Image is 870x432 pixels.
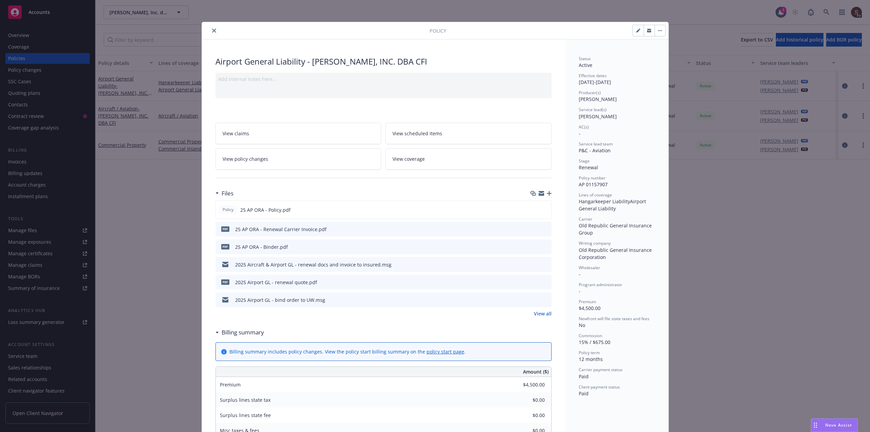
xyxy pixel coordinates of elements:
[218,75,549,83] div: Add internal notes here...
[542,206,549,213] button: preview file
[215,189,233,198] div: Files
[825,422,852,428] span: Nova Assist
[579,240,611,246] span: Writing company
[579,222,653,236] span: Old Republic General Insurance Group
[579,164,598,171] span: Renewal
[579,316,649,322] span: Newfront will file state taxes and fees
[229,348,466,355] div: Billing summary includes policy changes. View the policy start billing summary on the .
[579,390,589,397] span: Paid
[210,27,218,35] button: close
[579,288,580,294] span: -
[393,155,425,162] span: View coverage
[579,384,620,390] span: Client payment status
[221,226,229,231] span: pdf
[579,73,655,86] div: [DATE] - [DATE]
[579,198,647,212] span: Airport General Liability
[235,226,327,233] div: 25 AP ORA - Renewal Carrier Invoice.pdf
[543,296,549,304] button: preview file
[579,147,611,154] span: P&C - Aviation
[579,265,600,271] span: Wholesaler
[532,226,537,233] button: download file
[532,296,537,304] button: download file
[579,299,596,305] span: Premium
[579,198,630,205] span: Hangarkeeper Liability
[579,333,602,339] span: Commission
[215,123,382,144] a: View claims
[579,356,603,362] span: 12 months
[215,328,264,337] div: Billing summary
[220,381,241,388] span: Premium
[221,279,229,284] span: pdf
[543,243,549,250] button: preview file
[215,148,382,170] a: View policy changes
[532,279,537,286] button: download file
[579,107,607,113] span: Service lead(s)
[579,113,617,120] span: [PERSON_NAME]
[385,123,552,144] a: View scheduled items
[579,305,601,311] span: $4,500.00
[579,130,580,137] span: -
[579,181,608,188] span: AP 01157907
[215,56,552,67] div: Airport General Liability - [PERSON_NAME], INC. DBA CFI
[235,296,325,304] div: 2025 Airport GL - bind order to UW.msg
[222,328,264,337] h3: Billing summary
[505,395,549,405] input: 0.00
[579,192,612,198] span: Lines of coverage
[523,368,549,375] span: Amount ($)
[235,261,391,268] div: 2025 Aircraft & Airport GL - renewal docs and invoice to insured.msg
[579,73,607,79] span: Effective dates
[220,397,271,403] span: Surplus lines state tax
[579,175,606,181] span: Policy number
[811,419,820,432] div: Drag to move
[579,247,653,260] span: Old Republic General Insurance Corporation
[579,322,585,328] span: No
[235,243,288,250] div: 25 AP ORA - Binder.pdf
[223,130,249,137] span: View claims
[579,158,590,164] span: Stage
[811,418,858,432] button: Nova Assist
[393,130,442,137] span: View scheduled items
[543,226,549,233] button: preview file
[221,244,229,249] span: pdf
[532,261,537,268] button: download file
[579,367,623,373] span: Carrier payment status
[240,206,291,213] span: 25 AP ORA - Policy.pdf
[579,339,610,345] span: 15% / $675.00
[532,243,537,250] button: download file
[532,206,537,213] button: download file
[221,207,235,213] span: Policy
[579,350,600,356] span: Policy term
[543,261,549,268] button: preview file
[579,56,591,62] span: Status
[427,348,464,355] a: policy start page
[579,141,613,147] span: Service lead team
[579,90,601,96] span: Producer(s)
[579,216,592,222] span: Carrier
[579,373,589,380] span: Paid
[505,380,549,390] input: 0.00
[579,271,580,277] span: -
[579,282,622,288] span: Program administrator
[385,148,552,170] a: View coverage
[505,410,549,420] input: 0.00
[579,96,617,102] span: [PERSON_NAME]
[579,124,589,130] span: AC(s)
[223,155,268,162] span: View policy changes
[220,412,271,418] span: Surplus lines state fee
[222,189,233,198] h3: Files
[534,310,552,317] a: View all
[430,27,446,34] span: Policy
[235,279,317,286] div: 2025 Airport GL - renewal quote.pdf
[543,279,549,286] button: preview file
[579,62,592,68] span: Active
